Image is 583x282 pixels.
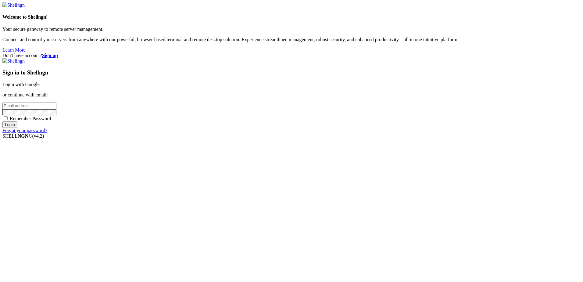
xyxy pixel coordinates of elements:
img: Shellngn [2,58,25,64]
p: or continue with email: [2,92,581,98]
p: Connect and control your servers from anywhere with our powerful, browser-based terminal and remo... [2,37,581,42]
h3: Sign in to Shellngn [2,69,581,76]
a: Login with Google [2,82,40,87]
a: Forgot your password? [2,128,47,133]
a: Sign up [42,53,58,58]
input: Login [2,121,17,128]
span: Remember Password [10,116,51,121]
input: Remember Password [4,116,8,120]
h4: Welcome to Shellngn! [2,14,581,20]
span: SHELL © [2,133,44,139]
b: NGN [18,133,29,139]
p: Your secure gateway to remote server management. [2,27,581,32]
input: Email address [2,103,56,109]
a: Learn More [2,47,26,52]
img: Shellngn [2,2,25,8]
div: Don't have account? [2,53,581,58]
span: 4.2.0 [32,133,44,139]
